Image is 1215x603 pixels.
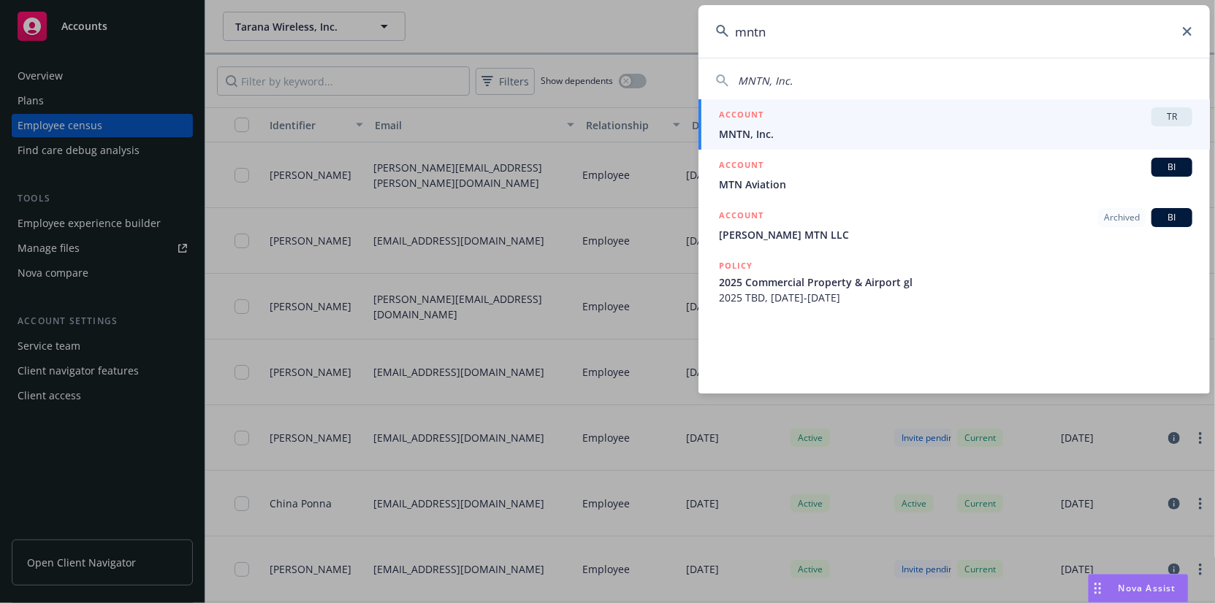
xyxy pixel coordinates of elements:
span: 2025 TBD, [DATE]-[DATE] [719,290,1192,305]
span: Nova Assist [1119,582,1176,594]
span: 2025 Commercial Property & Airport gl [719,274,1192,290]
a: ACCOUNTArchivedBI[PERSON_NAME] MTN LLC [698,200,1210,250]
button: Nova Assist [1088,574,1189,603]
span: MTN Aviation [719,177,1192,192]
a: ACCOUNTTRMNTN, Inc. [698,99,1210,150]
input: Search... [698,5,1210,58]
h5: ACCOUNT [719,158,763,175]
span: MNTN, Inc. [719,126,1192,142]
h5: ACCOUNT [719,107,763,125]
span: Archived [1104,211,1140,224]
span: [PERSON_NAME] MTN LLC [719,227,1192,242]
a: ACCOUNTBIMTN Aviation [698,150,1210,200]
span: TR [1157,110,1187,123]
a: POLICY2025 Commercial Property & Airport gl2025 TBD, [DATE]-[DATE] [698,250,1210,313]
h5: POLICY [719,258,753,273]
span: BI [1157,161,1187,174]
div: Drag to move [1089,575,1107,602]
span: BI [1157,211,1187,224]
h5: ACCOUNT [719,208,763,226]
span: MNTN, Inc. [738,74,793,88]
